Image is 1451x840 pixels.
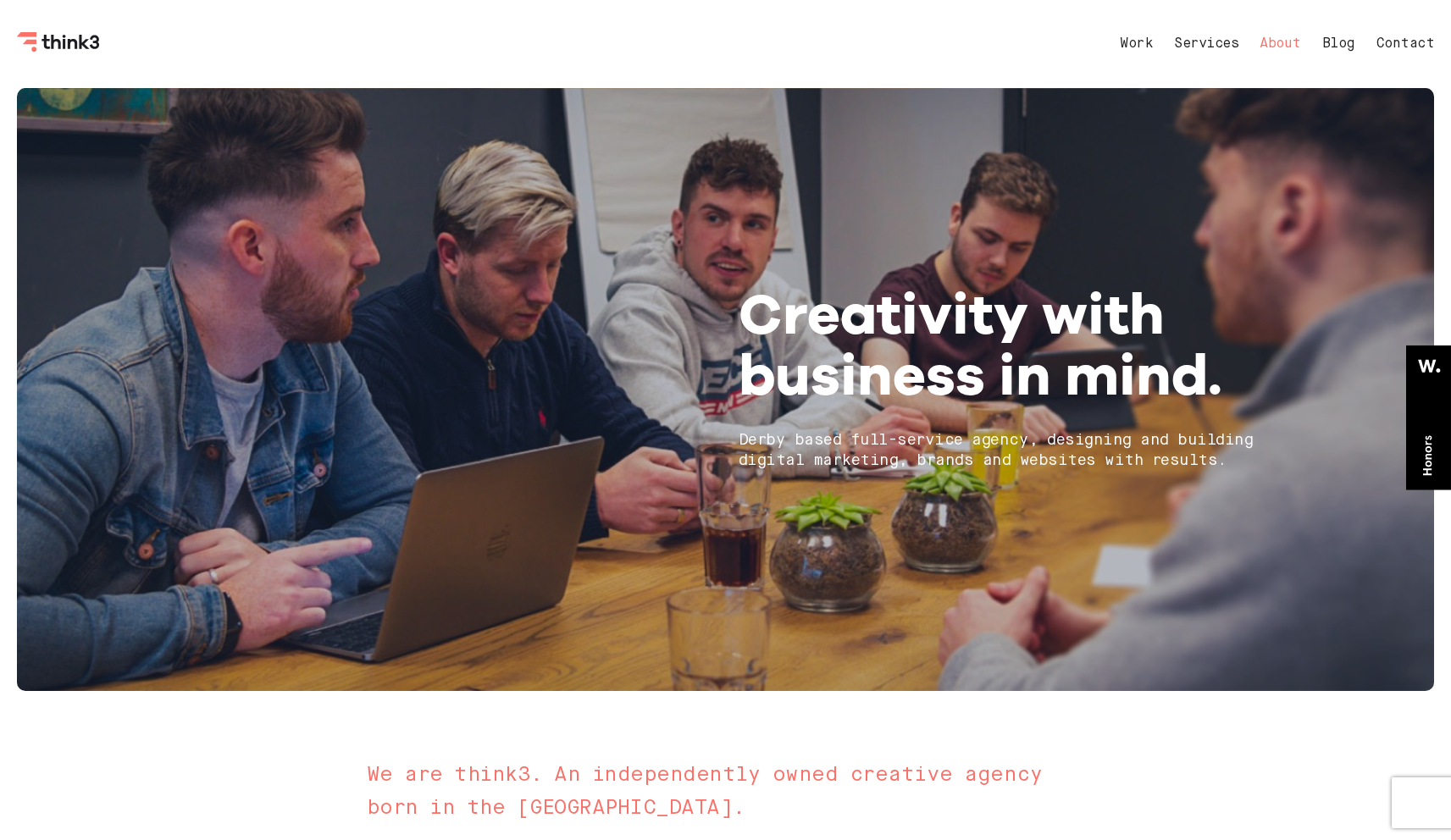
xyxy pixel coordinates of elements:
h2: We are think3. An independently owned creative agency born in the [GEOGRAPHIC_DATA]. [367,759,1084,824]
a: Contact [1376,37,1435,51]
a: Think3 Logo [17,39,102,55]
h1: Creativity with business in mind. [739,283,1277,405]
a: Work [1120,37,1153,51]
a: Services [1174,37,1238,51]
a: About [1260,37,1301,51]
a: Blog [1322,37,1355,51]
h2: Derby based full-service agency, designing and building digital marketing, brands and websites wi... [739,430,1277,471]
